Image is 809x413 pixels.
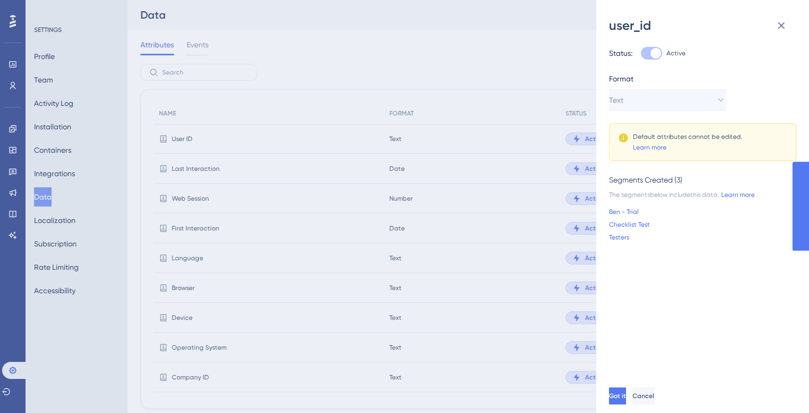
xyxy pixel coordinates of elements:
[633,143,666,152] a: Learn more
[609,191,788,199] div: The segment s below include this data.
[764,371,796,403] iframe: UserGuiding AI Assistant Launcher
[609,17,796,34] div: user_id
[609,387,626,404] button: Got it
[632,387,654,404] button: Cancel
[609,208,639,216] a: Ben - Trial
[609,47,632,60] div: Status:
[666,49,686,57] span: Active
[609,174,788,186] div: Segments Created (3)
[609,94,623,106] span: Text
[609,89,726,111] button: Text
[632,392,654,400] span: Cancel
[633,133,743,141] div: Default attributes cannot be edited.
[609,220,650,229] a: Checklist Test
[609,392,626,400] span: Got it
[719,191,755,199] a: Learn more
[609,233,629,242] a: Testers
[609,72,788,85] div: Format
